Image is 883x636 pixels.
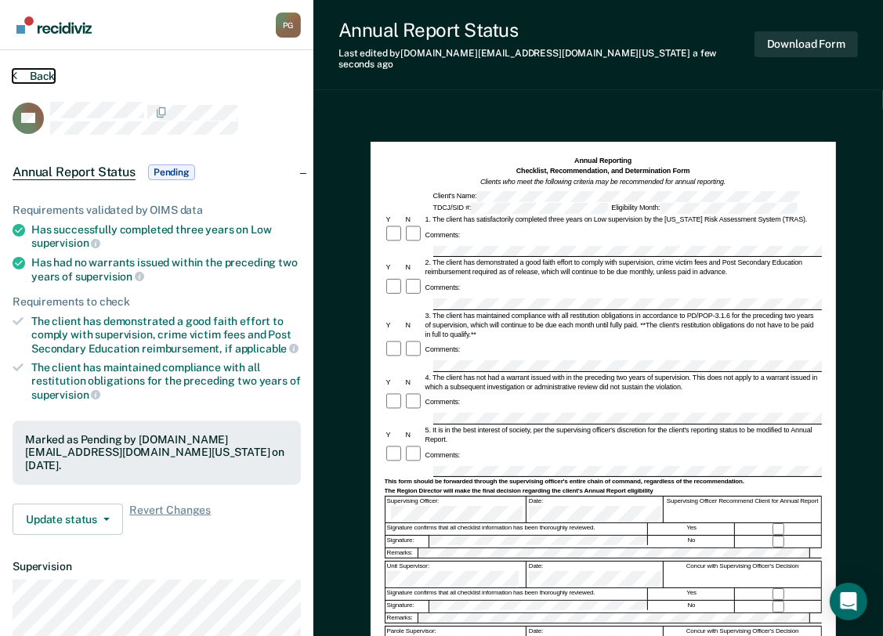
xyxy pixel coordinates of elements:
[649,536,735,547] div: No
[649,523,735,535] div: Yes
[276,13,301,38] div: P G
[830,583,867,620] div: Open Intercom Messenger
[338,48,717,70] span: a few seconds ago
[424,345,462,354] div: Comments:
[31,388,100,401] span: supervision
[424,230,462,240] div: Comments:
[385,320,404,330] div: Y
[338,48,755,70] div: Last edited by [DOMAIN_NAME][EMAIL_ADDRESS][DOMAIN_NAME][US_STATE]
[31,223,301,250] div: Has successfully completed three years on Low
[13,204,301,217] div: Requirements validated by OIMS data
[25,433,288,472] div: Marked as Pending by [DOMAIN_NAME][EMAIL_ADDRESS][DOMAIN_NAME][US_STATE] on [DATE].
[404,378,424,387] div: N
[31,256,301,283] div: Has had no warrants issued within the preceding two years of
[424,450,462,460] div: Comments:
[385,601,430,613] div: Signature:
[16,16,92,34] img: Recidiviz
[424,397,462,407] div: Comments:
[13,295,301,309] div: Requirements to check
[404,262,424,272] div: N
[129,504,211,535] span: Revert Changes
[385,588,649,600] div: Signature confirms that all checklist information has been thoroughly reviewed.
[404,320,424,330] div: N
[424,373,822,392] div: 4. The client has not had a warrant issued with in the preceding two years of supervision. This d...
[13,69,55,83] button: Back
[527,562,664,587] div: Date:
[610,203,798,214] div: Eligibility Month:
[755,31,858,57] button: Download Form
[385,378,404,387] div: Y
[424,215,822,224] div: 1. The client has satisfactorily completed three years on Low supervision by the [US_STATE] Risk ...
[574,157,631,164] strong: Annual Reporting
[385,487,822,495] div: The Region Director will make the final decision regarding the client's Annual Report eligibility
[432,203,610,214] div: TDCJ/SID #:
[385,548,418,558] div: Remarks:
[385,262,404,272] div: Y
[664,562,822,587] div: Concur with Supervising Officer's Decision
[664,497,822,522] div: Supervising Officer Recommend Client for Annual Report
[424,425,822,444] div: 5. It is in the best interest of society, per the supervising officer's discretion for the client...
[148,164,195,180] span: Pending
[385,536,430,547] div: Signature:
[432,191,802,202] div: Client's Name:
[424,311,822,339] div: 3. The client has maintained compliance with all restitution obligations in accordance to PD/POP-...
[31,237,100,249] span: supervision
[480,178,726,186] em: Clients who meet the following criteria may be recommended for annual reporting.
[385,215,404,224] div: Y
[13,560,301,573] dt: Supervision
[13,164,136,180] span: Annual Report Status
[385,478,822,486] div: This form should be forwarded through the supervising officer's entire chain of command, regardle...
[385,523,649,535] div: Signature confirms that all checklist information has been thoroughly reviewed.
[385,430,404,439] div: Y
[527,497,664,522] div: Date:
[649,601,735,613] div: No
[404,430,424,439] div: N
[31,315,301,355] div: The client has demonstrated a good faith effort to comply with supervision, crime victim fees and...
[385,613,418,623] div: Remarks:
[235,342,299,355] span: applicable
[424,283,462,292] div: Comments:
[385,562,527,587] div: Unit Supervisor:
[276,13,301,38] button: Profile dropdown button
[404,215,424,224] div: N
[75,270,144,283] span: supervision
[649,588,735,600] div: Yes
[424,258,822,276] div: 2. The client has demonstrated a good faith effort to comply with supervision, crime victim fees ...
[13,504,123,535] button: Update status
[385,497,527,522] div: Supervising Officer:
[31,361,301,401] div: The client has maintained compliance with all restitution obligations for the preceding two years of
[338,19,755,42] div: Annual Report Status
[516,167,690,175] strong: Checklist, Recommendation, and Determination Form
